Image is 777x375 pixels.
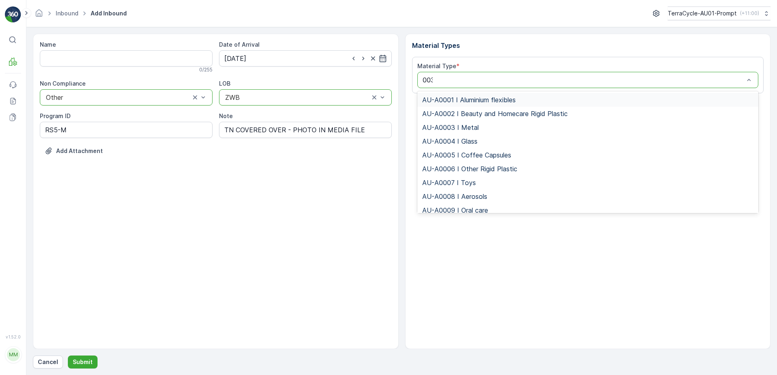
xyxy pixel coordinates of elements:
span: v 1.52.0 [5,334,21,339]
label: Name [40,41,56,48]
span: AU-A0001 I Aluminium flexibles [422,96,516,103]
label: Date of Arrival [219,41,260,48]
span: First Weight : [7,160,46,167]
span: AU-A0005 I Coffee Capsules [422,151,511,159]
span: Last Weight : [7,200,46,207]
button: TerraCycle-AU01-Prompt(+11:00) [668,6,770,20]
button: MM [5,341,21,369]
p: 0 / 255 [199,67,213,73]
span: 2.18 kg [45,187,65,194]
p: Cancel [38,358,58,366]
span: Arrive Date : [7,147,43,153]
p: 01993126509999989136LJ8503449801000650301 [302,7,473,17]
span: 0 kg [46,200,58,207]
a: Homepage [35,12,43,19]
span: AU-A0009 I Oral care [422,207,488,214]
img: logo [5,6,21,23]
label: Note [219,112,233,119]
span: AU-A0007 I Toys [422,179,476,186]
label: LOB [219,80,230,87]
span: AU-PI0020 I Water filters [50,173,121,180]
label: Program ID [40,112,71,119]
span: [DATE] [43,147,62,153]
a: Inbound [56,10,78,17]
label: Material Type [417,62,456,69]
span: AU-A0002 I Beauty and Homecare Rigid Plastic [422,110,568,117]
p: Submit [73,358,93,366]
span: AU-A0008 I Aerosols [422,193,487,200]
span: AU-A0004 I Glass [422,138,477,145]
span: Name : [7,133,27,140]
p: TerraCycle-AU01-Prompt [668,9,737,17]
p: ( +11:00 ) [740,10,759,17]
span: AU-A0003 I Metal [422,124,479,131]
button: Cancel [33,356,63,369]
div: MM [7,348,20,361]
input: dd/mm/yyyy [219,50,392,67]
span: Add Inbound [89,9,128,17]
span: Material Type : [7,173,50,180]
p: Add Attachment [56,147,103,155]
span: 01993126509999989136LJ8503449801000650301 [27,133,169,140]
p: Material Types [412,41,764,50]
span: AU-A0006 I Other Rigid Plastic [422,165,517,172]
span: Net Amount : [7,187,45,194]
button: Upload File [40,144,108,157]
button: Submit [68,356,98,369]
label: Non Compliance [40,80,86,87]
span: 2.18 kg [46,160,65,167]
